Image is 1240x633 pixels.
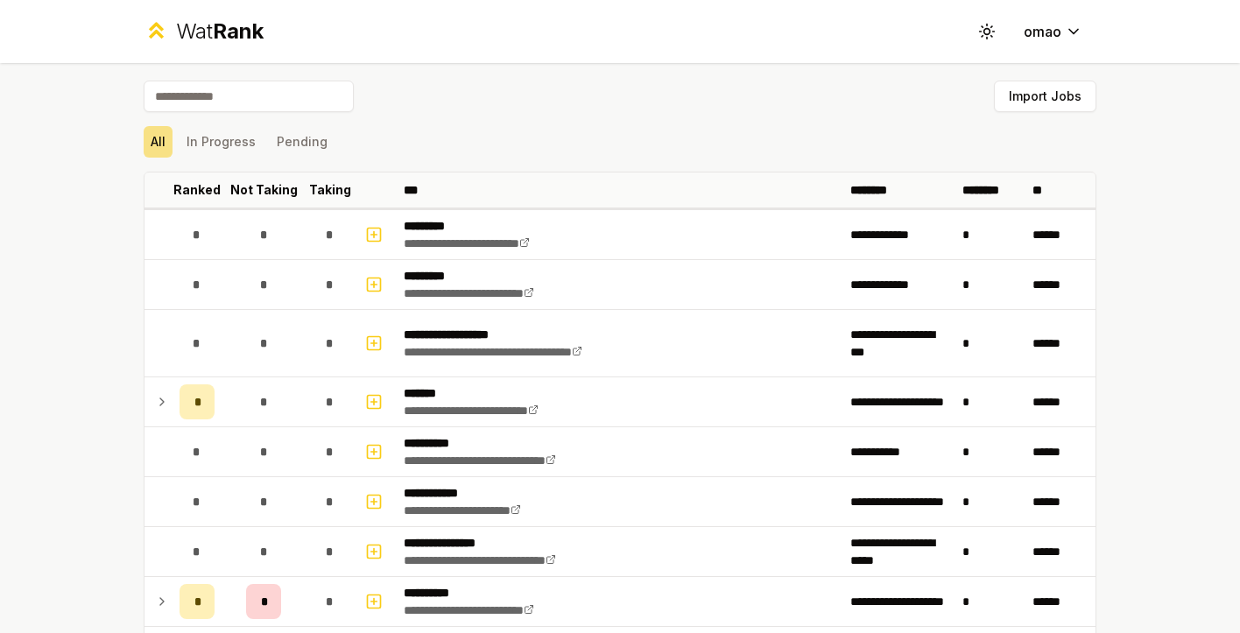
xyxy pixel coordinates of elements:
[173,181,221,199] p: Ranked
[230,181,298,199] p: Not Taking
[994,81,1096,112] button: Import Jobs
[213,18,264,44] span: Rank
[144,18,264,46] a: WatRank
[180,126,263,158] button: In Progress
[176,18,264,46] div: Wat
[270,126,335,158] button: Pending
[1024,21,1061,42] span: omao
[144,126,173,158] button: All
[1010,16,1096,47] button: omao
[309,181,351,199] p: Taking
